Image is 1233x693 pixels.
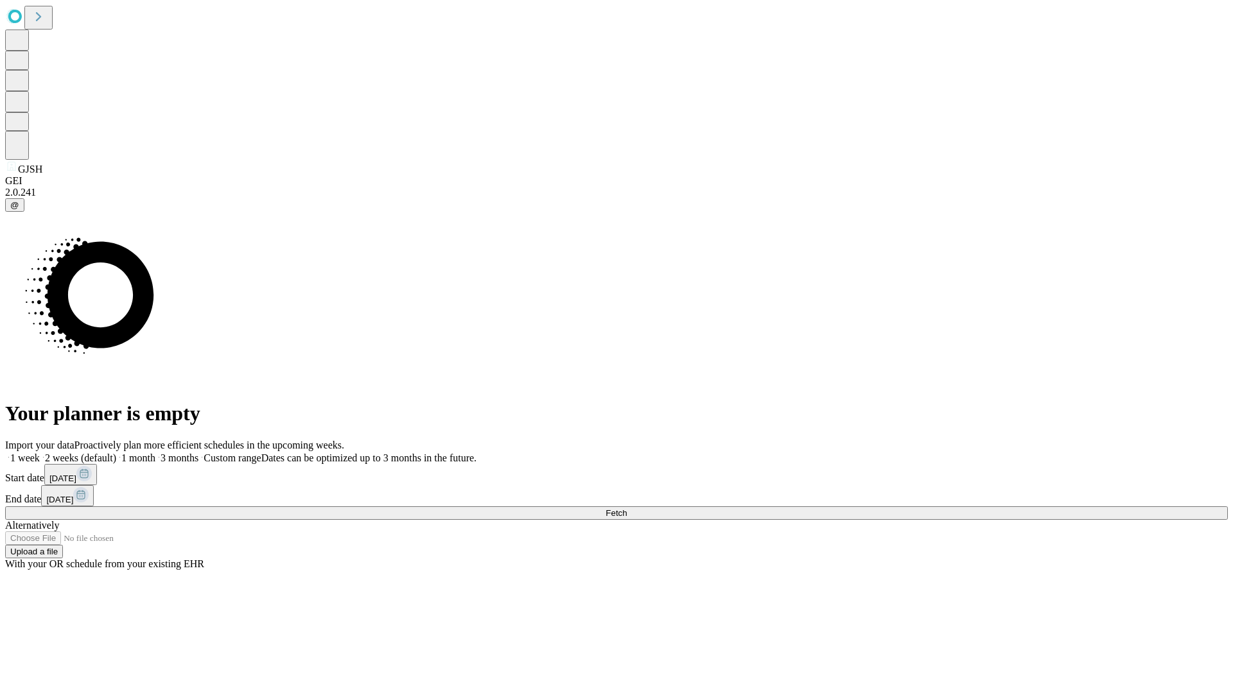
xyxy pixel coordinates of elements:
div: Start date [5,464,1228,485]
span: Import your data [5,440,74,450]
span: [DATE] [49,474,76,483]
div: 2.0.241 [5,187,1228,198]
div: End date [5,485,1228,506]
button: Upload a file [5,545,63,558]
span: Proactively plan more efficient schedules in the upcoming weeks. [74,440,344,450]
span: Alternatively [5,520,59,531]
span: 1 month [121,452,155,463]
span: 3 months [161,452,198,463]
h1: Your planner is empty [5,402,1228,425]
div: GEI [5,175,1228,187]
span: 2 weeks (default) [45,452,116,463]
button: @ [5,198,24,212]
button: [DATE] [44,464,97,485]
span: Fetch [606,508,627,518]
span: GJSH [18,164,42,175]
span: 1 week [10,452,40,463]
span: With your OR schedule from your existing EHR [5,558,204,569]
span: Custom range [204,452,261,463]
button: Fetch [5,506,1228,520]
button: [DATE] [41,485,94,506]
span: Dates can be optimized up to 3 months in the future. [261,452,477,463]
span: [DATE] [46,495,73,504]
span: @ [10,200,19,210]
